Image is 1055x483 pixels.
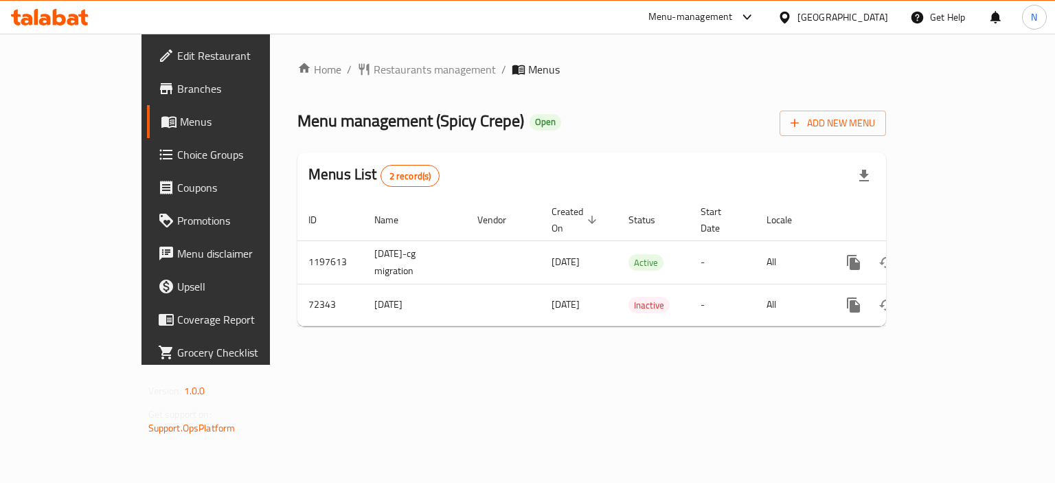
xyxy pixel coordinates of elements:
span: Upsell [177,278,307,295]
span: Inactive [628,297,670,313]
td: [DATE] [363,284,466,326]
li: / [501,61,506,78]
span: [DATE] [552,253,580,271]
button: more [837,246,870,279]
span: Menu management ( Spicy Crepe ) [297,105,524,136]
span: Locale [767,212,810,228]
span: 1.0.0 [184,382,205,400]
li: / [347,61,352,78]
span: Menus [180,113,307,130]
table: enhanced table [297,199,980,326]
span: [DATE] [552,295,580,313]
a: Coverage Report [147,303,318,336]
a: Edit Restaurant [147,39,318,72]
span: Coupons [177,179,307,196]
a: Promotions [147,204,318,237]
td: All [756,240,826,284]
a: Grocery Checklist [147,336,318,369]
span: ID [308,212,334,228]
div: Export file [848,159,881,192]
td: 72343 [297,284,363,326]
span: Promotions [177,212,307,229]
td: 1197613 [297,240,363,284]
a: Support.OpsPlatform [148,419,236,437]
div: Menu-management [648,9,733,25]
span: Branches [177,80,307,97]
div: Open [530,114,561,131]
span: Get support on: [148,405,212,423]
span: Active [628,255,663,271]
h2: Menus List [308,164,440,187]
span: Edit Restaurant [177,47,307,64]
th: Actions [826,199,980,241]
span: N [1031,10,1037,25]
span: Created On [552,203,601,236]
span: Menu disclaimer [177,245,307,262]
td: - [690,240,756,284]
a: Branches [147,72,318,105]
a: Restaurants management [357,61,496,78]
span: Status [628,212,673,228]
nav: breadcrumb [297,61,886,78]
button: Change Status [870,246,903,279]
span: Menus [528,61,560,78]
span: Version: [148,382,182,400]
span: Restaurants management [374,61,496,78]
a: Upsell [147,270,318,303]
span: Coverage Report [177,311,307,328]
div: Total records count [381,165,440,187]
div: Active [628,254,663,271]
a: Home [297,61,341,78]
td: All [756,284,826,326]
button: Change Status [870,289,903,322]
button: more [837,289,870,322]
a: Menus [147,105,318,138]
span: 2 record(s) [381,170,440,183]
span: Add New Menu [791,115,875,132]
td: - [690,284,756,326]
span: Grocery Checklist [177,344,307,361]
td: [DATE]-cg migration [363,240,466,284]
span: Open [530,116,561,128]
span: Name [374,212,416,228]
div: [GEOGRAPHIC_DATA] [797,10,888,25]
a: Coupons [147,171,318,204]
span: Start Date [701,203,739,236]
button: Add New Menu [780,111,886,136]
a: Menu disclaimer [147,237,318,270]
a: Choice Groups [147,138,318,171]
span: Choice Groups [177,146,307,163]
span: Vendor [477,212,524,228]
